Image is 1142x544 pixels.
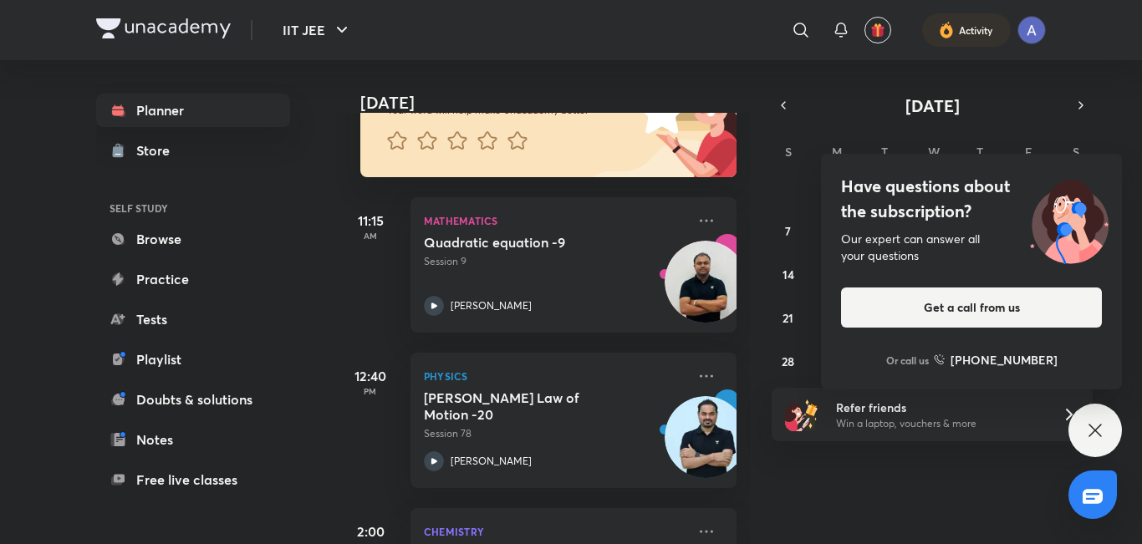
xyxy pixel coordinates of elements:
abbr: Saturday [1073,144,1079,160]
p: Win a laptop, vouchers & more [836,416,1042,431]
h5: 2:00 [337,521,404,541]
abbr: Friday [1025,144,1032,160]
img: avatar [870,23,885,38]
h6: [PHONE_NUMBER] [951,351,1058,369]
h4: Have questions about the subscription? [841,174,1102,224]
a: [PHONE_NUMBER] [934,351,1058,369]
a: Browse [96,222,290,256]
button: September 14, 2025 [775,261,802,287]
abbr: September 21, 2025 [783,310,793,326]
h5: 12:40 [337,366,404,386]
a: Free live classes [96,463,290,496]
abbr: Thursday [976,144,983,160]
span: [DATE] [905,94,960,117]
h5: Quadratic equation -9 [424,234,632,251]
p: Or call us [886,353,929,368]
p: PM [337,386,404,396]
p: [PERSON_NAME] [451,298,532,313]
abbr: September 14, 2025 [783,267,794,282]
h5: Newton's Law of Motion -20 [424,389,632,423]
a: Doubts & solutions [96,383,290,416]
img: activity [939,20,954,40]
p: AM [337,231,404,241]
img: ttu_illustration_new.svg [1017,174,1122,264]
p: Physics [424,366,686,386]
abbr: Sunday [785,144,792,160]
a: Practice [96,262,290,296]
div: Store [136,140,180,160]
p: Session 9 [424,254,686,269]
p: Session 78 [424,426,686,441]
button: September 28, 2025 [775,348,802,374]
a: Planner [96,94,290,127]
button: Get a call from us [841,287,1102,328]
a: Company Logo [96,18,231,43]
h6: Refer friends [836,399,1042,416]
abbr: Monday [832,144,842,160]
h6: SELF STUDY [96,194,290,222]
div: Our expert can answer all your questions [841,231,1102,264]
h4: [DATE] [360,93,753,113]
button: avatar [864,17,891,43]
p: Chemistry [424,521,686,541]
abbr: September 7, 2025 [785,223,791,239]
a: Playlist [96,343,290,376]
button: September 7, 2025 [775,217,802,244]
img: referral [785,398,818,431]
a: Tests [96,303,290,336]
p: [PERSON_NAME] [451,454,532,469]
abbr: Tuesday [881,144,888,160]
img: ADITYA SINHA S [1017,16,1046,44]
button: IIT JEE [273,13,362,47]
img: Company Logo [96,18,231,38]
p: Mathematics [424,211,686,231]
a: Notes [96,423,290,456]
a: Store [96,134,290,167]
abbr: September 28, 2025 [782,353,794,369]
button: September 21, 2025 [775,304,802,331]
h5: 11:15 [337,211,404,231]
button: [DATE] [795,94,1069,117]
abbr: Wednesday [928,144,940,160]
